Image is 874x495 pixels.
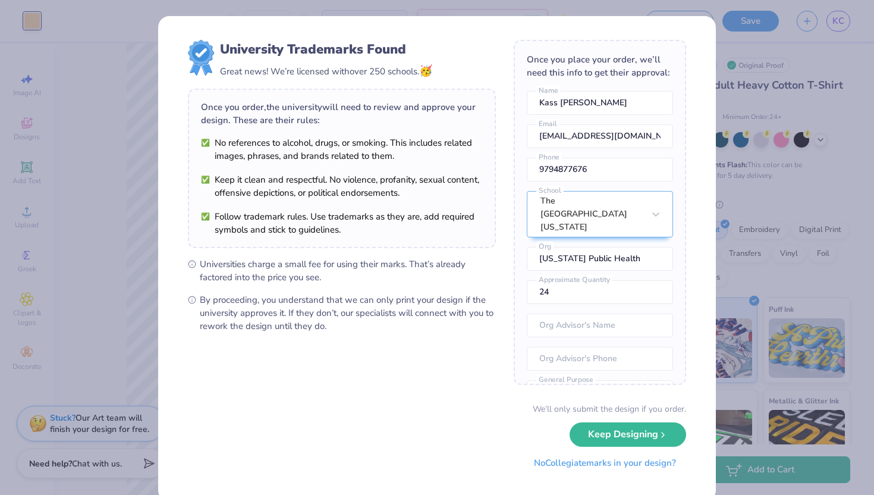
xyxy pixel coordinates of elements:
[570,422,686,447] button: Keep Designing
[527,124,673,148] input: Email
[201,173,483,199] li: Keep it clean and respectful. No violence, profanity, sexual content, offensive depictions, or po...
[188,40,214,76] img: license-marks-badge.png
[419,64,432,78] span: 🥳
[220,63,432,79] div: Great news! We’re licensed with over 250 schools.
[220,40,432,59] div: University Trademarks Found
[527,314,673,337] input: Org Advisor's Name
[527,347,673,371] input: Org Advisor's Phone
[200,293,496,333] span: By proceeding, you understand that we can only print your design if the university approves it. I...
[527,247,673,271] input: Org
[540,195,644,234] div: The [GEOGRAPHIC_DATA][US_STATE]
[201,136,483,162] li: No references to alcohol, drugs, or smoking. This includes related images, phrases, and brands re...
[201,210,483,236] li: Follow trademark rules. Use trademarks as they are, add required symbols and stick to guidelines.
[527,91,673,115] input: Name
[201,101,483,127] div: Once you order, the university will need to review and approve your design. These are their rules:
[533,403,686,415] div: We’ll only submit the design if you order.
[524,451,686,475] button: NoCollegiatemarks in your design?
[527,158,673,181] input: Phone
[200,258,496,284] span: Universities charge a small fee for using their marks. That’s already factored into the price you...
[527,280,673,304] input: Approximate Quantity
[527,53,673,79] div: Once you place your order, we’ll need this info to get their approval:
